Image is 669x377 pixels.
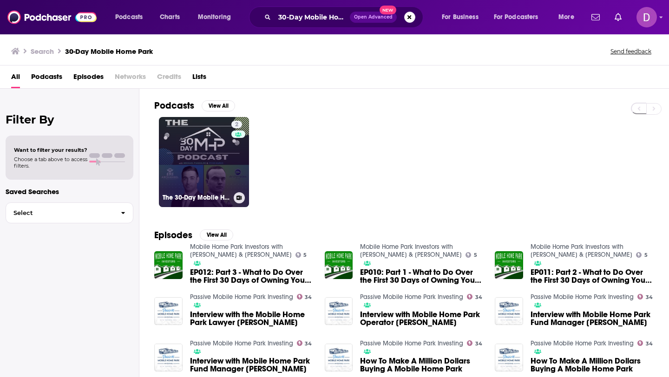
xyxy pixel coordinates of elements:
h3: Search [31,47,54,56]
a: Passive Mobile Home Park Investing [360,339,463,347]
span: Choose a tab above to access filters. [14,156,87,169]
h2: Filter By [6,113,133,126]
img: Interview with the Mobile Home Park Lawyer Ferd Niemann [154,297,183,325]
span: Podcasts [115,11,143,24]
a: PodcastsView All [154,100,235,111]
span: Monitoring [198,11,231,24]
span: Interview with the Mobile Home Park Lawyer [PERSON_NAME] [190,311,314,326]
button: Show profile menu [636,7,657,27]
span: Networks [115,69,146,88]
span: For Podcasters [494,11,538,24]
a: How To Make A Million Dollars Buying A Mobile Home Park [360,357,484,373]
div: Search podcasts, credits, & more... [258,6,432,28]
input: Search podcasts, credits, & more... [275,10,350,25]
img: Podchaser - Follow, Share and Rate Podcasts [7,8,97,26]
span: 34 [305,295,312,299]
span: Charts [160,11,180,24]
a: Lists [192,69,206,88]
a: 2The 30-Day Mobile Home Park [159,117,249,207]
span: EP010: Part 1 - What to Do Over the First 30 Days of Owning Your Mobile Home Park [360,268,484,284]
span: Logged in as donovan [636,7,657,27]
h3: The 30-Day Mobile Home Park [163,194,230,201]
button: Select [6,202,133,223]
button: Open AdvancedNew [350,12,397,23]
a: Passive Mobile Home Park Investing [190,339,293,347]
span: 34 [646,342,653,346]
button: open menu [109,10,155,25]
a: Interview with the Mobile Home Park Lawyer Ferd Niemann [190,311,314,326]
a: EpisodesView All [154,229,233,241]
span: 34 [305,342,312,346]
h2: Podcasts [154,100,194,111]
span: Credits [157,69,181,88]
img: EP010: Part 1 - What to Do Over the First 30 Days of Owning Your Mobile Home Park [325,251,353,279]
a: Mobile Home Park Investors with Jefferson Lilly & Brad Johnson [190,243,292,259]
img: Interview with Mobile Home Park Fund Manager Kevin Bupp [154,344,183,372]
span: 5 [474,253,477,257]
a: 34 [297,340,312,346]
a: 34 [637,340,653,346]
a: 5 [636,252,648,258]
img: Interview with Mobile Home Park Fund Manager Sam Hales [495,297,523,325]
a: Mobile Home Park Investors with Jefferson Lilly & Brad Johnson [360,243,462,259]
a: How To Make A Million Dollars Buying A Mobile Home Park [325,344,353,372]
a: 2 [231,121,242,128]
span: 2 [235,120,238,130]
a: 34 [467,340,482,346]
a: Interview with Mobile Home Park Operator Daniel Weisfield [360,311,484,326]
span: Select [6,210,113,216]
img: How To Make A Million Dollars Buying A Mobile Home Park [495,344,523,372]
span: Open Advanced [354,15,393,19]
p: Saved Searches [6,187,133,196]
span: More [558,11,574,24]
span: 5 [303,253,307,257]
span: Interview with Mobile Home Park Operator [PERSON_NAME] [360,311,484,326]
a: EP012: Part 3 - What to Do Over the First 30 Days of Owning Your Mobile Home Park [190,268,314,284]
button: Send feedback [608,47,654,55]
span: Interview with Mobile Home Park Fund Manager [PERSON_NAME] [190,357,314,373]
a: Passive Mobile Home Park Investing [360,293,463,301]
a: Show notifications dropdown [588,9,603,25]
a: EP011: Part 2 - What to Do Over the First 30 Days of Owning Your Mobile Home Park [531,268,654,284]
h2: Episodes [154,229,192,241]
a: Episodes [73,69,104,88]
a: Show notifications dropdown [611,9,625,25]
button: open menu [552,10,586,25]
span: Interview with Mobile Home Park Fund Manager [PERSON_NAME] [531,311,654,326]
a: 5 [466,252,477,258]
a: Passive Mobile Home Park Investing [531,293,634,301]
a: Podcasts [31,69,62,88]
span: How To Make A Million Dollars Buying A Mobile Home Park [531,357,654,373]
a: Mobile Home Park Investors with Jefferson Lilly & Brad Johnson [531,243,632,259]
button: open menu [435,10,490,25]
span: New [380,6,396,14]
a: Interview with Mobile Home Park Fund Manager Kevin Bupp [190,357,314,373]
a: EP011: Part 2 - What to Do Over the First 30 Days of Owning Your Mobile Home Park [495,251,523,279]
img: EP012: Part 3 - What to Do Over the First 30 Days of Owning Your Mobile Home Park [154,251,183,279]
a: Interview with Mobile Home Park Fund Manager Sam Hales [531,311,654,326]
a: 5 [295,252,307,258]
a: All [11,69,20,88]
a: 34 [637,294,653,299]
img: Interview with Mobile Home Park Operator Daniel Weisfield [325,297,353,325]
a: Passive Mobile Home Park Investing [190,293,293,301]
span: 5 [644,253,648,257]
button: open menu [488,10,552,25]
a: Charts [154,10,185,25]
a: 34 [297,294,312,299]
span: For Business [442,11,479,24]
